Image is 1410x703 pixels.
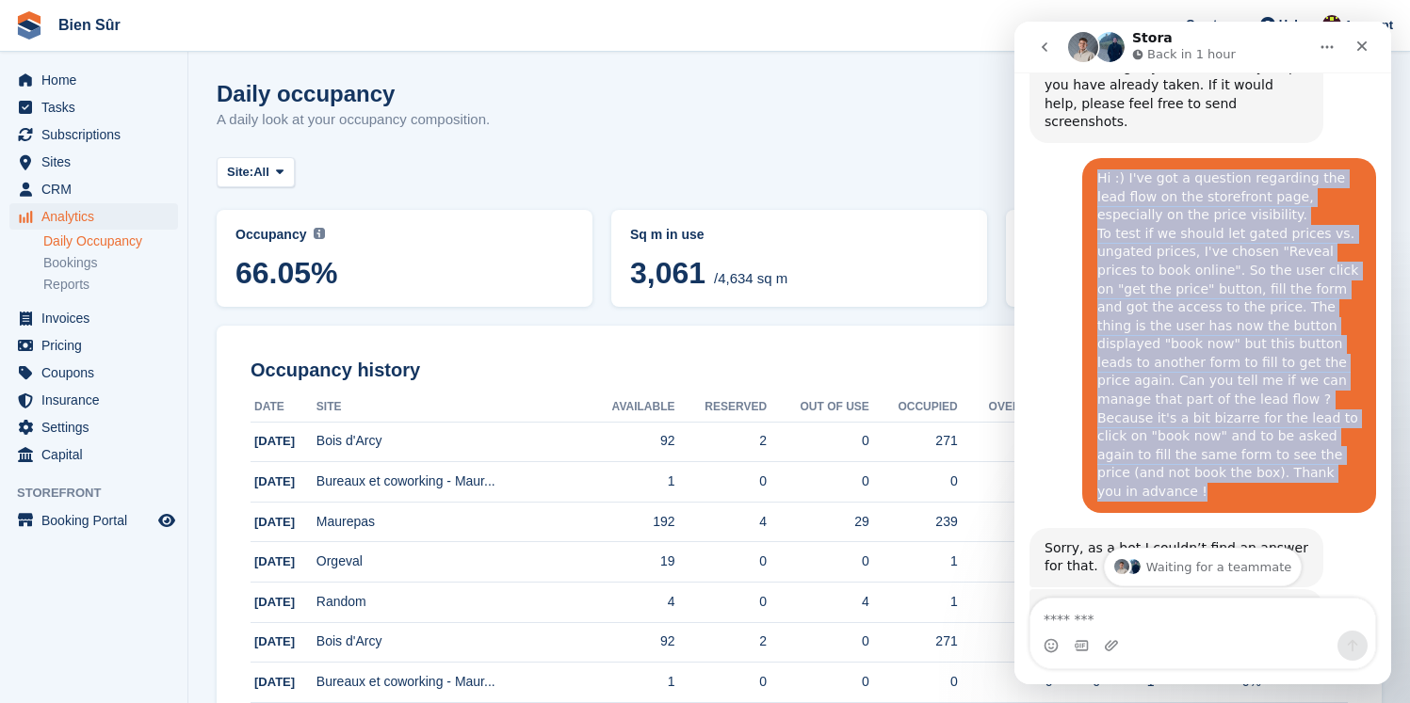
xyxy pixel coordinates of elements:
[155,509,178,532] a: Preview store
[675,392,768,423] th: Reserved
[675,542,768,583] td: 0
[51,9,128,40] a: Bien Sûr
[767,502,869,542] td: 29
[217,81,490,106] h1: Daily occupancy
[316,422,582,462] td: Bois d'Arcy
[1014,22,1391,684] iframe: Intercom live chat
[254,595,295,609] span: [DATE]
[41,94,154,120] span: Tasks
[9,359,178,386] a: menu
[41,149,154,175] span: Sites
[235,225,574,245] abbr: Current percentage of sq m occupied
[254,554,295,568] span: [DATE]
[675,583,768,623] td: 0
[254,634,295,648] span: [DATE]
[9,507,178,534] a: menu
[9,121,178,148] a: menu
[9,305,178,331] a: menu
[15,11,43,40] img: stora-icon-8386f47178a22dfd0bd8f6a31ec36ba5ce8667c1dd55bd0f319d3a0aa187defe.svg
[43,232,178,250] a: Daily Occupancy
[1186,15,1224,34] span: Create
[9,387,178,413] a: menu
[254,474,295,488] span: [DATE]
[41,414,154,440] span: Settings
[9,414,178,440] a: menu
[958,631,1053,651] div: 7
[958,551,1053,571] div: 0
[958,672,1053,692] div: 0
[581,422,674,462] td: 92
[17,484,187,503] span: Storefront
[869,392,958,423] th: Occupied
[41,359,154,386] span: Coupons
[9,149,178,175] a: menu
[958,431,1053,451] div: 7
[254,434,295,448] span: [DATE]
[43,254,178,272] a: Bookings
[581,392,674,423] th: Available
[9,203,178,230] a: menu
[869,431,958,451] div: 271
[581,663,674,703] td: 1
[958,512,1053,532] div: 8
[714,270,787,286] span: /4,634 sq m
[254,515,295,529] span: [DATE]
[251,392,316,423] th: Date
[630,256,705,290] span: 3,061
[41,507,154,534] span: Booking Portal
[869,631,958,651] div: 271
[41,332,154,359] span: Pricing
[767,663,869,703] td: 0
[767,583,869,623] td: 4
[869,512,958,532] div: 239
[41,176,154,202] span: CRM
[41,305,154,331] span: Invoices
[41,203,154,230] span: Analytics
[41,121,154,148] span: Subscriptions
[41,67,154,93] span: Home
[675,422,768,462] td: 2
[254,675,295,689] span: [DATE]
[581,462,674,503] td: 1
[227,163,253,182] span: Site:
[9,94,178,120] a: menu
[675,462,768,503] td: 0
[958,392,1053,423] th: Overlock
[767,422,869,462] td: 0
[43,276,178,294] a: Reports
[9,67,178,93] a: menu
[958,592,1053,612] div: 0
[581,622,674,663] td: 92
[316,462,582,503] td: Bureaux et coworking - Maur...
[316,542,582,583] td: Orgeval
[41,387,154,413] span: Insurance
[253,163,269,182] span: All
[675,622,768,663] td: 2
[869,592,958,612] div: 1
[316,583,582,623] td: Random
[41,441,154,468] span: Capital
[1279,15,1305,34] span: Help
[581,502,674,542] td: 192
[316,622,582,663] td: Bois d'Arcy
[9,176,178,202] a: menu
